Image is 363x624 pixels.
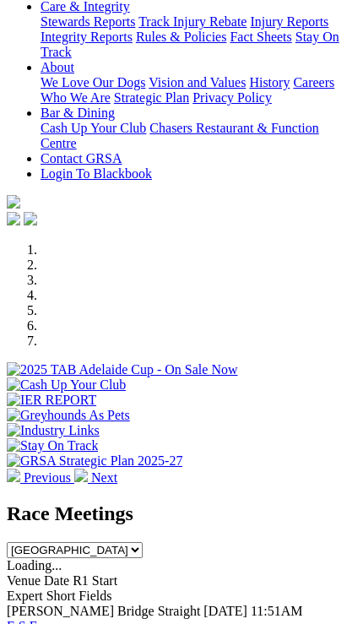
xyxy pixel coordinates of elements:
[91,470,117,485] span: Next
[41,75,356,106] div: About
[7,573,41,588] span: Venue
[41,121,319,150] a: Chasers Restaurant & Function Centre
[7,195,20,209] img: logo-grsa-white.png
[249,75,290,90] a: History
[7,362,238,377] img: 2025 TAB Adelaide Cup - On Sale Now
[203,604,247,618] span: [DATE]
[7,502,356,525] h2: Race Meetings
[250,14,328,29] a: Injury Reports
[41,60,74,74] a: About
[114,90,189,105] a: Strategic Plan
[44,573,69,588] span: Date
[79,589,111,603] span: Fields
[41,30,133,44] a: Integrity Reports
[149,75,246,90] a: Vision and Values
[41,151,122,165] a: Contact GRSA
[7,423,100,438] img: Industry Links
[41,106,115,120] a: Bar & Dining
[74,470,117,485] a: Next
[7,604,200,618] span: [PERSON_NAME] Bridge Straight
[251,604,303,618] span: 11:51AM
[7,453,182,469] img: GRSA Strategic Plan 2025-27
[41,121,356,151] div: Bar & Dining
[41,121,146,135] a: Cash Up Your Club
[7,469,20,482] img: chevron-left-pager-white.svg
[7,470,74,485] a: Previous
[41,30,339,59] a: Stay On Track
[73,573,117,588] span: R1 Start
[7,438,98,453] img: Stay On Track
[7,212,20,225] img: facebook.svg
[41,14,135,29] a: Stewards Reports
[7,558,62,572] span: Loading...
[7,589,43,603] span: Expert
[192,90,272,105] a: Privacy Policy
[7,377,126,393] img: Cash Up Your Club
[41,14,356,60] div: Care & Integrity
[138,14,247,29] a: Track Injury Rebate
[7,393,96,408] img: IER REPORT
[41,75,145,90] a: We Love Our Dogs
[136,30,227,44] a: Rules & Policies
[7,408,130,423] img: Greyhounds As Pets
[24,470,71,485] span: Previous
[46,589,76,603] span: Short
[293,75,334,90] a: Careers
[41,166,152,181] a: Login To Blackbook
[74,469,88,482] img: chevron-right-pager-white.svg
[230,30,291,44] a: Fact Sheets
[24,212,37,225] img: twitter.svg
[41,90,111,105] a: Who We Are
